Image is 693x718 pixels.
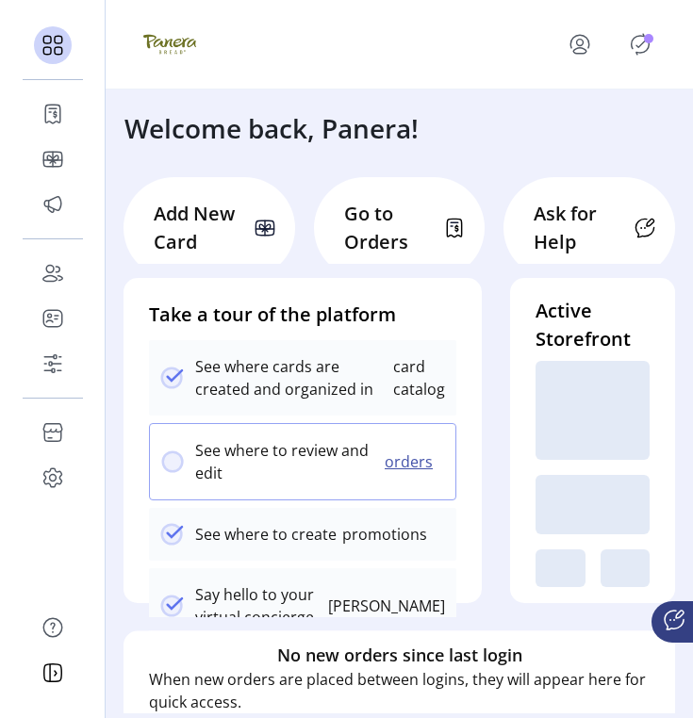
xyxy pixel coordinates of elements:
button: orders [379,450,444,473]
p: Ask for Help [534,200,622,256]
h6: No new orders since last login [277,643,522,668]
p: Add New Card [154,200,242,256]
img: logo [143,18,196,71]
p: See where to create [195,523,337,546]
p: card catalog [388,355,445,400]
p: Say hello to your virtual concierge, [195,583,322,628]
p: See where cards are created and organized in [195,355,388,400]
h4: Active Storefront [536,297,650,353]
h3: Welcome back, Panera! [124,108,419,148]
p: See where to review and edit [195,439,379,484]
p: When new orders are placed between logins, they will appear here for quick access. [149,668,650,713]
p: Go to Orders [344,200,433,256]
p: promotions [337,523,427,546]
button: menu [542,22,625,67]
h4: Take a tour of the platform [149,301,456,329]
p: [PERSON_NAME] [322,595,445,617]
button: Publisher Panel [625,29,655,59]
